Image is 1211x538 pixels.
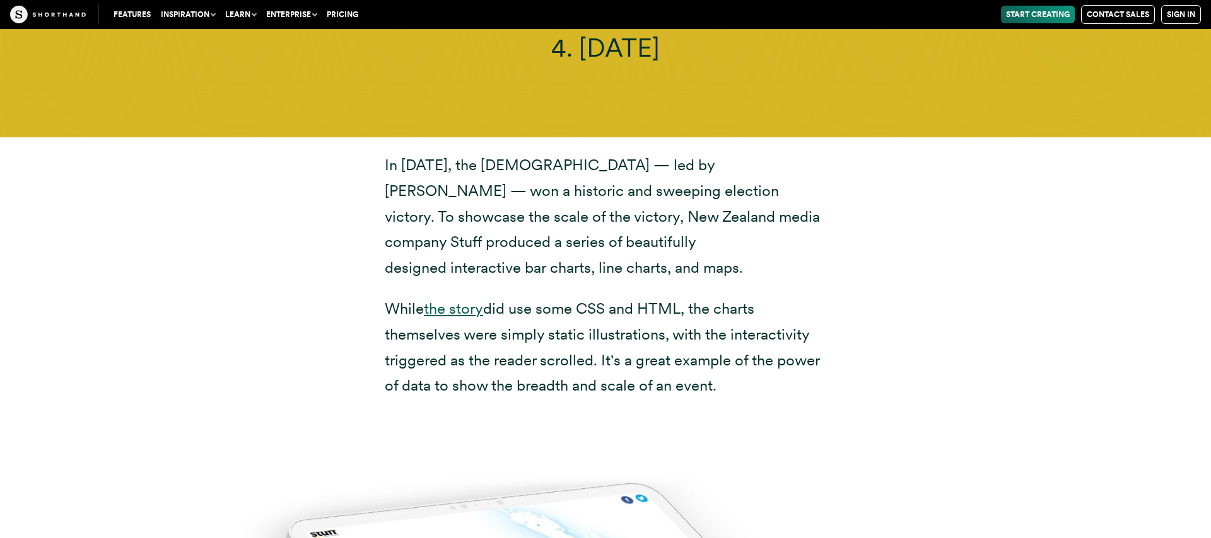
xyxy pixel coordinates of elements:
p: In [DATE], the [DEMOGRAPHIC_DATA] — led by [PERSON_NAME] — won a historic and sweeping election v... [385,152,826,281]
a: Pricing [322,6,363,23]
a: Contact Sales [1081,5,1155,24]
button: Inspiration [156,6,220,23]
button: Learn [220,6,261,23]
a: Start Creating [1001,6,1075,23]
p: While did use some CSS and HTML, the charts themselves were simply static illustrations, with the... [385,296,826,399]
a: Features [108,6,156,23]
a: the story [424,299,483,318]
button: Enterprise [261,6,322,23]
span: 4. [DATE] [551,32,660,63]
a: Sign in [1161,5,1201,24]
img: The Craft [10,6,86,23]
